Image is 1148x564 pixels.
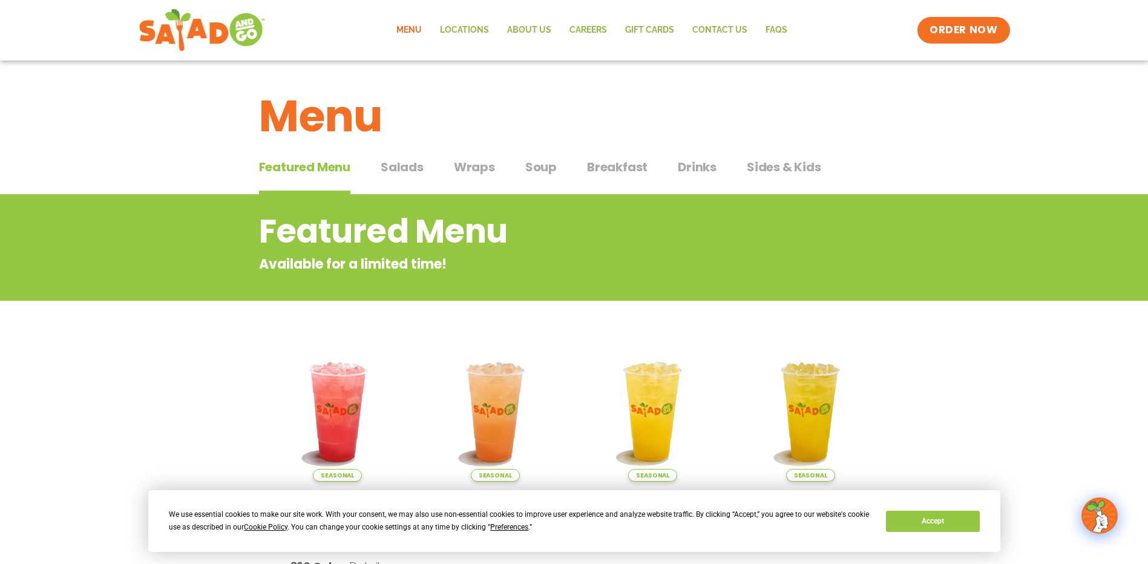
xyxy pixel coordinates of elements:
[387,16,796,44] nav: Menu
[471,469,520,482] span: Seasonal
[313,469,362,482] span: Seasonal
[1083,499,1117,533] img: wpChatIcon
[747,158,821,176] span: Sides & Kids
[169,508,871,534] div: We use essential cookies to make our site work. With your consent, we may also use non-essential ...
[678,158,717,176] span: Drinks
[498,16,560,44] a: About Us
[139,6,266,54] img: new-SAG-logo-768×292
[786,469,835,482] span: Seasonal
[886,511,979,532] button: Accept
[930,23,997,38] span: ORDER NOW
[587,158,648,176] span: Breakfast
[741,342,881,482] img: Product photo for Mango Grove Lemonade
[148,490,1000,552] div: Cookie Consent Prompt
[425,342,565,482] img: Product photo for Summer Stone Fruit Lemonade
[583,342,723,482] img: Product photo for Sunkissed Yuzu Lemonade
[259,154,890,195] div: Tabbed content
[525,158,557,176] span: Soup
[259,84,890,149] h1: Menu
[665,537,701,553] span: Details
[560,16,616,44] a: Careers
[917,17,1009,44] a: ORDER NOW
[387,16,431,44] a: Menu
[454,158,495,176] span: Wraps
[683,16,756,44] a: Contact Us
[381,158,424,176] span: Salads
[616,16,683,44] a: GIFT CARDS
[507,537,543,553] span: Details
[268,342,408,482] img: Product photo for Blackberry Bramble Lemonade
[628,469,677,482] span: Seasonal
[259,207,792,256] h2: Featured Menu
[756,16,796,44] a: FAQs
[490,523,528,531] span: Preferences
[431,16,498,44] a: Locations
[822,537,858,553] span: Details
[244,523,287,531] span: Cookie Policy
[259,158,350,176] span: Featured Menu
[259,254,792,274] p: Available for a limited time!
